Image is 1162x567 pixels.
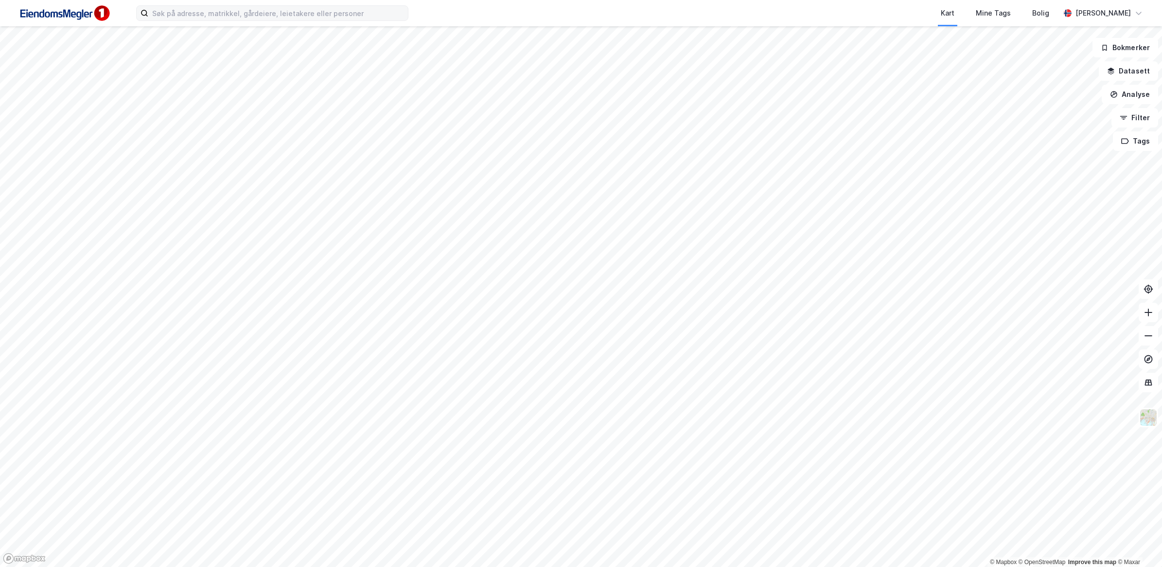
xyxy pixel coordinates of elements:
[1075,7,1131,19] div: [PERSON_NAME]
[1139,408,1158,427] img: Z
[16,2,113,24] img: F4PB6Px+NJ5v8B7XTbfpPpyloAAAAASUVORK5CYII=
[1102,85,1158,104] button: Analyse
[990,559,1017,566] a: Mapbox
[1113,520,1162,567] iframe: Chat Widget
[976,7,1011,19] div: Mine Tags
[3,553,46,564] a: Mapbox homepage
[941,7,954,19] div: Kart
[1092,38,1158,57] button: Bokmerker
[1019,559,1066,566] a: OpenStreetMap
[1113,131,1158,151] button: Tags
[1032,7,1049,19] div: Bolig
[1099,61,1158,81] button: Datasett
[1068,559,1116,566] a: Improve this map
[1113,520,1162,567] div: Kontrollprogram for chat
[1111,108,1158,128] button: Filter
[148,6,408,20] input: Søk på adresse, matrikkel, gårdeiere, leietakere eller personer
